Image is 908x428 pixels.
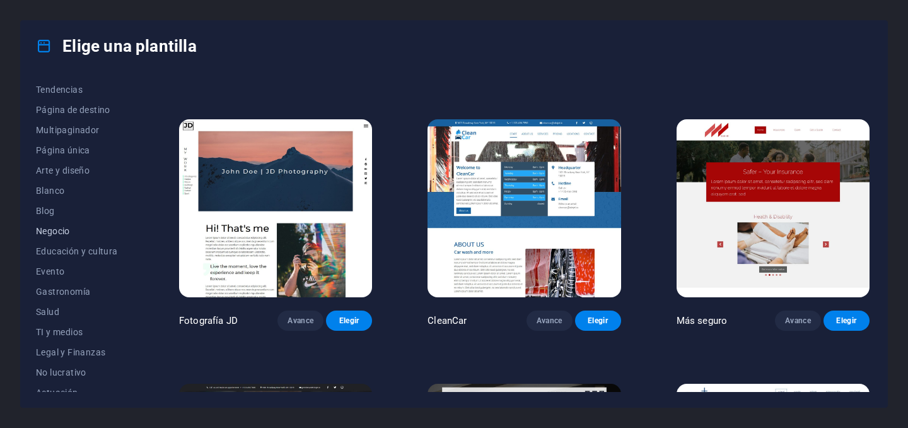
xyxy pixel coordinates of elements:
[824,311,870,331] button: Elegir
[836,316,856,325] font: Elegir
[36,266,64,276] font: Evento
[36,201,124,221] button: Blog
[785,316,811,325] font: Avance
[36,322,124,342] button: TI y medios
[277,311,323,331] button: Avance
[36,85,83,95] font: Tendencias
[36,145,90,155] font: Página única
[428,119,620,297] img: CleanCar
[588,316,608,325] font: Elegir
[339,316,359,325] font: Elegir
[36,307,59,317] font: Salud
[179,315,238,326] font: Fotografía JD
[775,311,821,331] button: Avance
[36,186,64,196] font: Blanco
[36,181,124,201] button: Blanco
[575,311,621,331] button: Elegir
[326,311,372,331] button: Elegir
[36,383,124,403] button: Actuación
[36,347,105,357] font: Legal y Finanzas
[36,206,55,216] font: Blog
[36,160,124,181] button: Arte y diseño
[36,226,70,236] font: Negocio
[36,287,90,297] font: Gastronomía
[36,120,124,140] button: Multipaginador
[36,165,90,175] font: Arte y diseño
[677,315,727,326] font: Más seguro
[36,327,83,337] font: TI y medios
[36,140,124,160] button: Página única
[36,125,100,135] font: Multipaginador
[428,315,467,326] font: CleanCar
[36,302,124,322] button: Salud
[36,282,124,302] button: Gastronomía
[36,246,118,256] font: Educación y cultura
[537,316,562,325] font: Avance
[36,362,124,383] button: No lucrativo
[288,316,313,325] font: Avance
[36,221,124,241] button: Negocio
[179,119,372,297] img: Fotografía JD
[677,119,870,297] img: Más seguro
[62,37,197,56] font: Elige una plantilla
[36,241,124,261] button: Educación y cultura
[36,342,124,362] button: Legal y Finanzas
[36,105,110,115] font: Página de destino
[36,80,124,100] button: Tendencias
[36,261,124,282] button: Evento
[527,311,573,331] button: Avance
[36,367,86,377] font: No lucrativo
[36,388,78,398] font: Actuación
[36,100,124,120] button: Página de destino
